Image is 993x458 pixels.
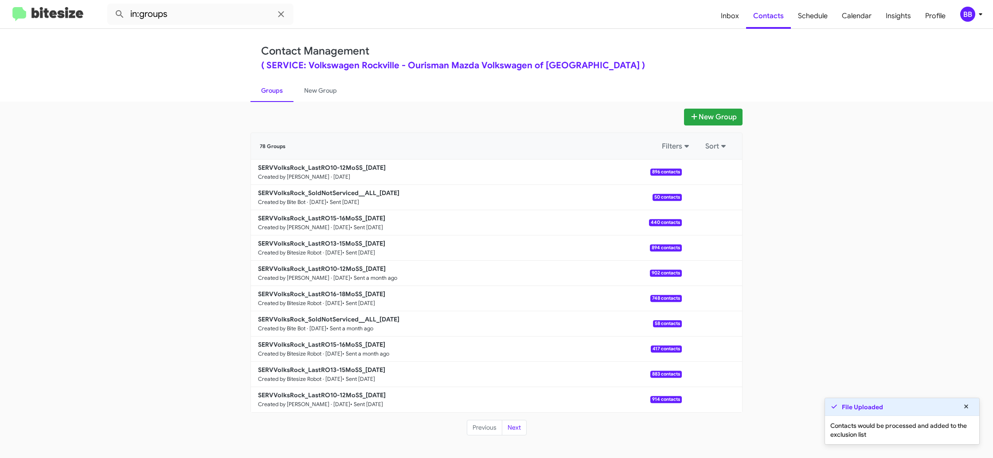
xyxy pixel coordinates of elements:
[251,311,682,337] a: SERVVolksRock_SoldNotServiced__ALL_[DATE]Created by Bite Bot · [DATE]• Sent a month ago58 contacts
[326,199,359,206] small: • Sent [DATE]
[261,44,369,58] a: Contact Management
[251,160,682,185] a: SERVVolksRock_LastRO10-12MoSS_[DATE]Created by [PERSON_NAME] · [DATE]896 contacts
[953,7,983,22] button: BB
[258,290,385,298] b: SERVVolksRock_LastRO16-18MoSS_[DATE]
[350,274,397,282] small: • Sent a month ago
[251,261,682,286] a: SERVVolksRock_LastRO10-12MoSS_[DATE]Created by [PERSON_NAME] · [DATE]• Sent a month ago902 contacts
[714,3,746,29] a: Inbox
[258,350,342,357] small: Created by Bitesize Robot · [DATE]
[107,4,293,25] input: Search
[258,199,326,206] small: Created by Bite Bot · [DATE]
[342,249,375,256] small: • Sent [DATE]
[261,61,732,70] div: ( SERVICE: Volkswagen Rockville - Ourisman Mazda Volkswagen of [GEOGRAPHIC_DATA] )
[960,7,975,22] div: BB
[258,164,386,172] b: SERVVolksRock_LastRO10-12MoSS_[DATE]
[342,350,389,357] small: • Sent a month ago
[293,79,348,102] a: New Group
[650,270,682,277] span: 902 contacts
[258,224,350,231] small: Created by [PERSON_NAME] · [DATE]
[350,401,383,408] small: • Sent [DATE]
[251,286,682,311] a: SERVVolksRock_LastRO16-18MoSS_[DATE]Created by Bitesize Robot · [DATE]• Sent [DATE]748 contacts
[835,3,879,29] a: Calendar
[258,239,385,247] b: SERVVolksRock_LastRO13-15MoSS_[DATE]
[657,138,696,154] button: Filters
[258,401,350,408] small: Created by [PERSON_NAME] · [DATE]
[342,376,375,383] small: • Sent [DATE]
[650,371,682,378] span: 883 contacts
[258,341,385,348] b: SERVVolksRock_LastRO15-16MoSS_[DATE]
[650,168,682,176] span: 896 contacts
[653,194,682,201] span: 50 contacts
[650,244,682,251] span: 894 contacts
[258,249,342,256] small: Created by Bitesize Robot · [DATE]
[251,362,682,387] a: SERVVolksRock_LastRO13-15MoSS_[DATE]Created by Bitesize Robot · [DATE]• Sent [DATE]883 contacts
[700,138,733,154] button: Sort
[251,210,682,235] a: SERVVolksRock_LastRO15-16MoSS_[DATE]Created by [PERSON_NAME] · [DATE]• Sent [DATE]440 contacts
[251,387,682,412] a: SERVVolksRock_LastRO10-12MoSS_[DATE]Created by [PERSON_NAME] · [DATE]• Sent [DATE]914 contacts
[342,300,375,307] small: • Sent [DATE]
[258,376,342,383] small: Created by Bitesize Robot · [DATE]
[326,325,373,332] small: • Sent a month ago
[251,235,682,261] a: SERVVolksRock_LastRO13-15MoSS_[DATE]Created by Bitesize Robot · [DATE]• Sent [DATE]894 contacts
[258,274,350,282] small: Created by [PERSON_NAME] · [DATE]
[250,79,293,102] a: Groups
[251,337,682,362] a: SERVVolksRock_LastRO15-16MoSS_[DATE]Created by Bitesize Robot · [DATE]• Sent a month ago417 contacts
[653,320,682,327] span: 58 contacts
[258,315,399,323] b: SERVVolksRock_SoldNotServiced__ALL_[DATE]
[350,224,383,231] small: • Sent [DATE]
[684,109,743,125] button: New Group
[258,265,386,273] b: SERVVolksRock_LastRO10-12MoSS_[DATE]
[791,3,835,29] a: Schedule
[258,366,385,374] b: SERVVolksRock_LastRO13-15MoSS_[DATE]
[258,325,326,332] small: Created by Bite Bot · [DATE]
[258,173,350,180] small: Created by [PERSON_NAME] · [DATE]
[746,3,791,29] a: Contacts
[502,420,527,436] button: Next
[258,214,385,222] b: SERVVolksRock_LastRO15-16MoSS_[DATE]
[258,189,399,197] b: SERVVolksRock_SoldNotServiced__ALL_[DATE]
[879,3,918,29] a: Insights
[842,403,883,411] strong: File Uploaded
[651,345,682,352] span: 417 contacts
[649,219,682,226] span: 440 contacts
[650,396,682,403] span: 914 contacts
[260,143,285,149] span: 78 Groups
[918,3,953,29] a: Profile
[825,416,979,444] div: Contacts would be processed and added to the exclusion list
[258,300,342,307] small: Created by Bitesize Robot · [DATE]
[251,185,682,210] a: SERVVolksRock_SoldNotServiced__ALL_[DATE]Created by Bite Bot · [DATE]• Sent [DATE]50 contacts
[650,295,682,302] span: 748 contacts
[258,391,386,399] b: SERVVolksRock_LastRO10-12MoSS_[DATE]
